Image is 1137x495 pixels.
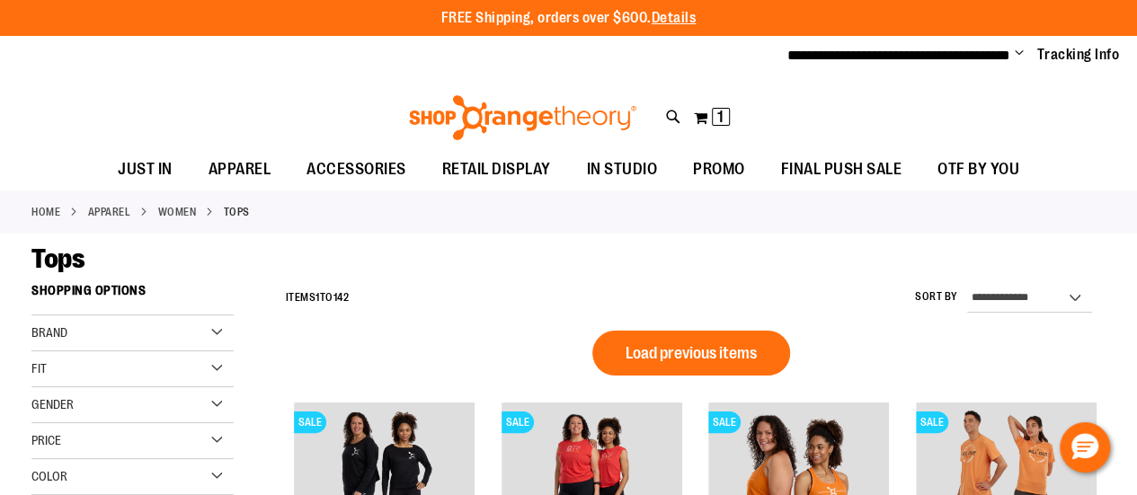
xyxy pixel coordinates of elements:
a: WOMEN [158,204,197,220]
span: Price [31,433,61,447]
a: RETAIL DISPLAY [424,149,569,190]
strong: Shopping Options [31,275,234,315]
span: Load previous items [626,344,757,362]
span: 1 [717,108,724,126]
button: Load previous items [592,331,790,376]
span: SALE [294,411,326,433]
a: Details [652,10,697,26]
h2: Items to [286,284,350,312]
span: Fit [31,361,47,376]
span: RETAIL DISPLAY [442,149,551,190]
span: 1 [315,291,320,304]
a: OTF BY YOU [919,149,1037,190]
strong: Tops [224,204,250,220]
a: IN STUDIO [569,149,676,190]
button: Hello, have a question? Let’s chat. [1060,422,1110,473]
span: Gender [31,397,74,411]
a: PROMO [675,149,763,190]
span: IN STUDIO [587,149,658,190]
label: Sort By [915,289,958,305]
span: Color [31,469,67,483]
a: Home [31,204,60,220]
span: SALE [916,411,948,433]
span: OTF BY YOU [937,149,1019,190]
span: Brand [31,325,67,340]
span: SALE [502,411,534,433]
a: ACCESSORIES [289,149,424,190]
span: Tops [31,243,84,274]
span: ACCESSORIES [306,149,406,190]
span: PROMO [693,149,745,190]
p: FREE Shipping, orders over $600. [441,8,697,29]
a: JUST IN [100,149,191,190]
span: 142 [333,291,350,304]
span: FINAL PUSH SALE [781,149,902,190]
img: Shop Orangetheory [406,95,639,140]
a: FINAL PUSH SALE [763,149,920,190]
span: APPAREL [209,149,271,190]
a: APPAREL [88,204,131,220]
span: SALE [708,411,741,433]
span: JUST IN [118,149,173,190]
a: Tracking Info [1037,45,1120,65]
a: APPAREL [191,149,289,190]
button: Account menu [1015,46,1024,64]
